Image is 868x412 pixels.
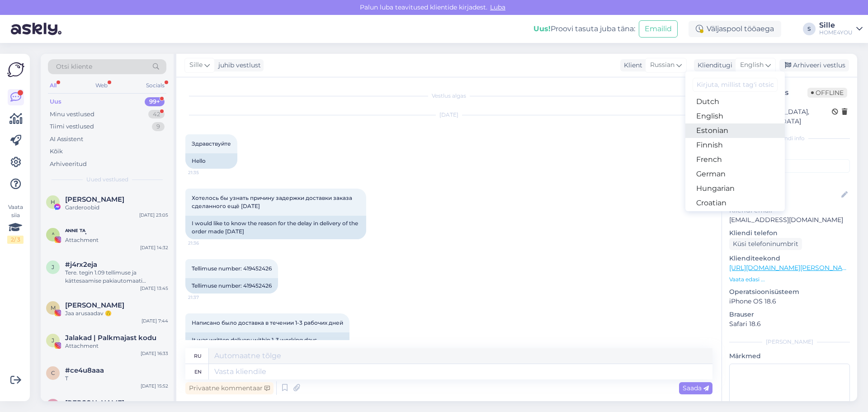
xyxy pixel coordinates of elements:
span: Luba [487,3,508,11]
p: Vaata edasi ... [729,275,850,284]
span: Здравствуйте [192,140,231,147]
div: S [803,23,816,35]
span: #ce4u8aaa [65,366,104,374]
p: Safari 18.6 [729,319,850,329]
div: [DATE] 16:33 [141,350,168,357]
p: Kliendi telefon [729,228,850,238]
div: [DATE] [185,111,712,119]
div: [DATE] 13:45 [140,285,168,292]
span: Написано было доставка в течении 1-3 рабочих дней [192,319,343,326]
span: Annabel Trifanov [65,399,124,407]
div: Socials [144,80,166,91]
div: 9 [152,122,165,131]
span: Хотелось бы узнать причину задержки доставки заказа сделанного ещё [DATE] [192,194,354,209]
div: Tellimuse number: 419452426 [185,278,278,294]
div: Väljaspool tööaega [689,21,781,37]
span: Saada [683,384,709,392]
span: English [740,60,764,70]
a: Hungarian [685,181,785,196]
span: Russian [650,60,675,70]
div: [DATE] 23:05 [139,212,168,218]
span: Mari Klst [65,301,124,309]
div: Attachment [65,236,168,244]
div: AI Assistent [50,135,83,144]
div: All [48,80,58,91]
p: Operatsioonisüsteem [729,287,850,297]
div: Sille [819,22,853,29]
a: Dutch [685,95,785,109]
div: Hello [185,153,237,169]
div: Kliendi info [729,134,850,142]
span: #j4rx2eja [65,260,97,269]
div: 99+ [145,97,165,106]
div: ru [194,348,202,364]
a: [URL][DOMAIN_NAME][PERSON_NAME] [729,264,854,272]
div: Klient [620,61,642,70]
div: Klienditugi [694,61,732,70]
div: Vaata siia [7,203,24,244]
span: Otsi kliente [56,62,92,71]
input: Kirjuta, millist tag'i otsid [693,78,778,92]
div: Privaatne kommentaar [185,382,274,394]
a: English [685,109,785,123]
p: Brauser [729,310,850,319]
div: Attachment [65,342,168,350]
b: Uus! [533,24,551,33]
span: Sille [189,60,203,70]
div: [PERSON_NAME] [729,338,850,346]
div: Web [94,80,109,91]
div: It was written delivery within 1-3 working days [185,332,349,348]
div: 42 [148,110,165,119]
div: Tere. tegin 1.09 tellimuse ja kättesaamise pakiautomaati [GEOGRAPHIC_DATA] Lasnamägi aga pole vee... [65,269,168,285]
span: Offline [807,88,847,98]
span: Jalakad | Palkmajast kodu [65,334,156,342]
p: [EMAIL_ADDRESS][DOMAIN_NAME] [729,215,850,225]
div: en [194,364,202,379]
a: German [685,167,785,181]
span: 21:37 [188,294,222,301]
div: Arhiveeri vestlus [779,59,849,71]
a: Estonian [685,123,785,138]
div: Garderoobid [65,204,168,212]
span: Halja Kivi [65,195,124,204]
div: I would like to know the reason for the delay in delivery of the order made [DATE] [185,216,366,239]
span: j [52,264,54,270]
div: juhib vestlust [215,61,261,70]
div: Kõik [50,147,63,156]
p: Märkmed [729,351,850,361]
div: Jaa arusaadav 🙃 [65,309,168,317]
a: SilleHOME4YOU [819,22,863,36]
p: Kliendi tag'id [729,148,850,157]
input: Lisa nimi [730,190,840,200]
span: 21:36 [188,240,222,246]
div: Minu vestlused [50,110,94,119]
p: Klienditeekond [729,254,850,263]
span: H [51,199,55,205]
div: [DATE] 14:32 [140,244,168,251]
div: Arhiveeritud [50,160,87,169]
div: [DATE] 15:52 [141,383,168,389]
span: ᴬᴺᴺᴱ ᵀᴬ. [65,228,87,236]
div: Tiimi vestlused [50,122,94,131]
span: Tellimuse number: 419452426 [192,265,272,272]
p: iPhone OS 18.6 [729,297,850,306]
div: Küsi telefoninumbrit [729,238,802,250]
a: Croatian [685,196,785,210]
p: Kliendi email [729,206,850,215]
span: c [51,369,55,376]
span: Uued vestlused [86,175,128,184]
span: ᴬ [52,231,54,238]
img: Askly Logo [7,61,24,78]
span: J [52,337,54,344]
div: HOME4YOU [819,29,853,36]
div: Proovi tasuta juba täna: [533,24,635,34]
span: M [51,304,56,311]
button: Emailid [639,20,678,38]
div: T [65,374,168,383]
p: Kliendi nimi [729,176,850,186]
div: 2 / 3 [7,236,24,244]
div: Vestlus algas [185,92,712,100]
a: Finnish [685,138,785,152]
div: [DATE] 7:44 [142,317,168,324]
input: Lisa tag [729,159,850,173]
